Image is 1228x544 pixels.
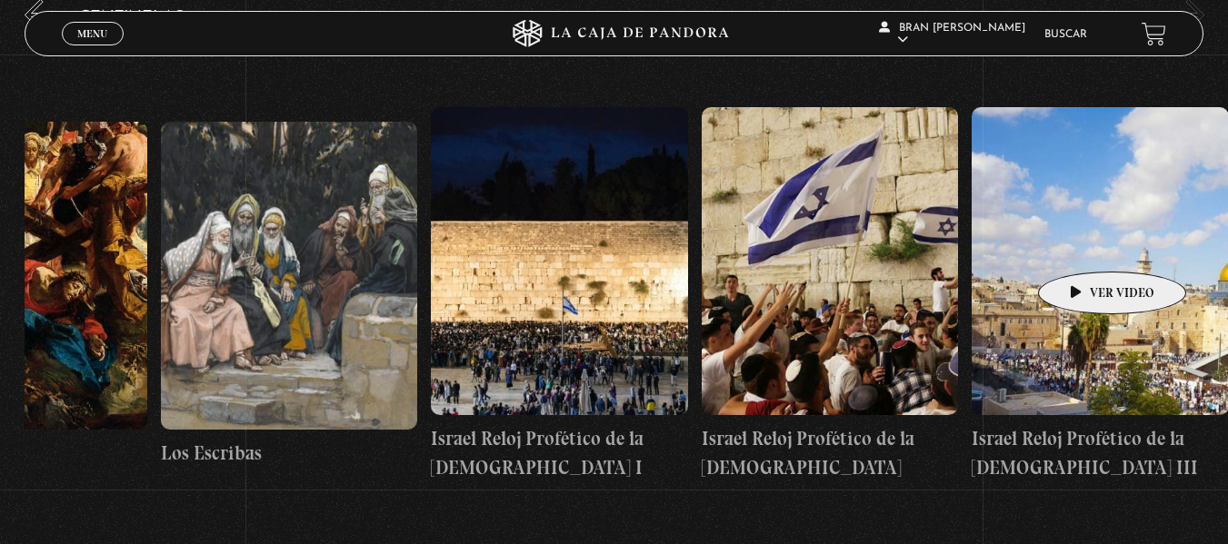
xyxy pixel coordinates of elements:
h4: Israel Reloj Profético de la [DEMOGRAPHIC_DATA] [702,424,959,481]
span: Menu [77,28,107,39]
h4: Israel Reloj Profético de la [DEMOGRAPHIC_DATA] I [431,424,688,481]
h3: Centinelas [79,9,204,26]
span: Bran [PERSON_NAME] [879,23,1025,45]
h4: Los Escribas [161,439,418,468]
a: View your shopping cart [1142,21,1166,45]
a: Buscar [1044,29,1087,40]
span: Cerrar [71,44,114,56]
